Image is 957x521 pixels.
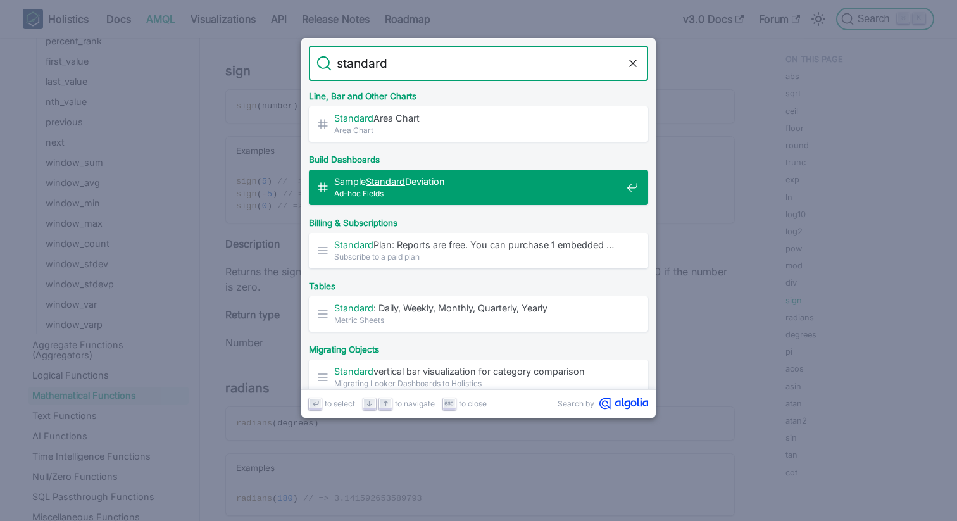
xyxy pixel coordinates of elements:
[334,124,622,136] span: Area Chart
[334,251,622,263] span: Subscribe to a paid plan
[334,187,622,199] span: Ad-hoc Fields
[306,81,651,106] div: Line, Bar and Other Charts
[334,377,622,389] span: Migrating Looker Dashboards to Holistics
[325,398,355,410] span: to select
[306,271,651,296] div: Tables
[444,399,454,408] svg: Escape key
[599,398,648,410] svg: Algolia
[334,302,622,314] span: : Daily, Weekly, Monthly, Quarterly, Yearly
[334,314,622,326] span: Metric Sheets
[365,399,374,408] svg: Arrow down
[334,113,373,123] mark: Standard
[334,239,373,250] mark: Standard
[309,360,648,395] a: Standardvertical bar visualization for category comparisonMigrating Looker Dashboards to Holistics
[332,46,625,81] input: Search docs
[309,170,648,205] a: SampleStandardDeviationAd-hoc Fields
[311,399,320,408] svg: Enter key
[334,365,622,377] span: vertical bar visualization for category comparison
[306,334,651,360] div: Migrating Objects
[334,239,622,251] span: Plan: Reports are free. You can purchase 1 embedded …
[334,112,622,124] span: Area Chart​
[309,296,648,332] a: Standard: Daily, Weekly, Monthly, Quarterly, YearlyMetric Sheets
[381,399,391,408] svg: Arrow up
[558,398,594,410] span: Search by
[334,303,373,313] mark: Standard
[306,144,651,170] div: Build Dashboards
[334,175,622,187] span: Sample Deviation
[309,106,648,142] a: StandardArea Chart​Area Chart
[625,56,641,71] button: Clear the query
[395,398,435,410] span: to navigate
[306,208,651,233] div: Billing & Subscriptions
[309,233,648,268] a: StandardPlan: Reports are free. You can purchase 1 embedded …Subscribe to a paid plan
[334,366,373,377] mark: Standard
[558,398,648,410] a: Search byAlgolia
[366,176,405,187] mark: Standard
[459,398,487,410] span: to close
